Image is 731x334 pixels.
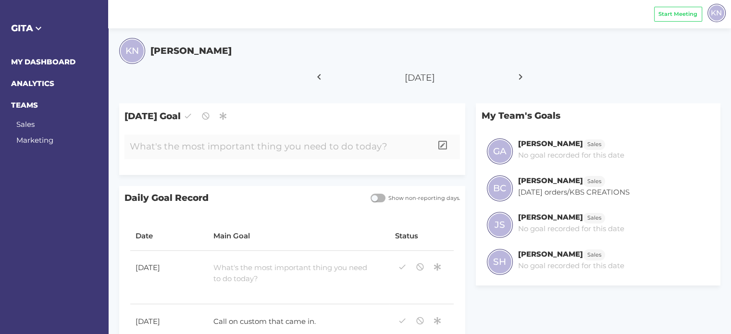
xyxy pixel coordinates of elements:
span: Start Meeting [658,10,697,18]
h5: [PERSON_NAME] [150,44,232,58]
span: [DATE] [405,72,435,83]
span: Sales [587,251,601,259]
p: [DATE] orders/KBS CREATIONS [518,187,630,198]
a: MY DASHBOARD [11,57,75,66]
span: KN [125,44,139,58]
h6: [PERSON_NAME] [518,139,583,148]
a: Sales [16,120,35,129]
a: Sales [583,139,605,148]
td: [DATE] [130,251,208,305]
h6: TEAMS [11,100,98,111]
a: ANALYTICS [11,79,54,88]
p: No goal recorded for this date [518,260,624,272]
h6: [PERSON_NAME] [518,249,583,259]
span: Sales [587,214,601,222]
div: KN [707,4,726,22]
span: SH [493,255,506,269]
div: Date [136,231,203,242]
p: My Team's Goals [476,103,720,128]
span: JS [495,218,505,232]
span: Sales [587,177,601,186]
h5: GITA [11,22,98,35]
span: BC [493,182,506,195]
p: No goal recorded for this date [518,223,624,235]
span: KN [711,7,722,18]
div: Main Goal [213,231,384,242]
span: [DATE] Goal [119,103,465,129]
a: Sales [583,212,605,222]
span: Daily Goal Record [119,186,365,210]
p: No goal recorded for this date [518,150,624,161]
span: Sales [587,140,601,148]
a: Sales [583,176,605,185]
button: Start Meeting [654,7,702,22]
a: Marketing [16,136,53,145]
h6: [PERSON_NAME] [518,176,583,185]
span: GA [493,145,507,158]
span: Show non-reporting days. [385,194,460,202]
h6: [PERSON_NAME] [518,212,583,222]
a: Sales [583,249,605,259]
div: Status [395,231,449,242]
